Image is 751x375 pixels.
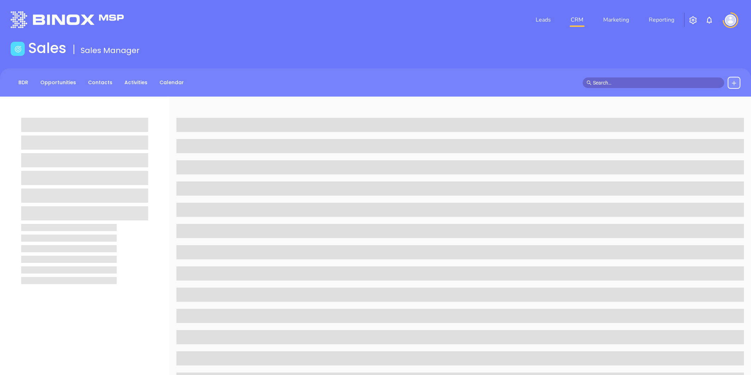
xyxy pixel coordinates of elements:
a: Calendar [155,77,188,88]
a: Contacts [84,77,117,88]
img: iconSetting [689,16,697,24]
span: search [587,80,592,85]
img: iconNotification [705,16,714,24]
a: Opportunities [36,77,80,88]
a: Marketing [600,13,632,27]
a: CRM [568,13,586,27]
span: Sales Manager [81,45,140,56]
a: BDR [14,77,33,88]
a: Reporting [646,13,677,27]
input: Search… [593,79,720,87]
a: Activities [120,77,152,88]
img: user [725,15,736,26]
a: Leads [533,13,554,27]
h1: Sales [28,40,66,57]
img: logo [11,11,124,28]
